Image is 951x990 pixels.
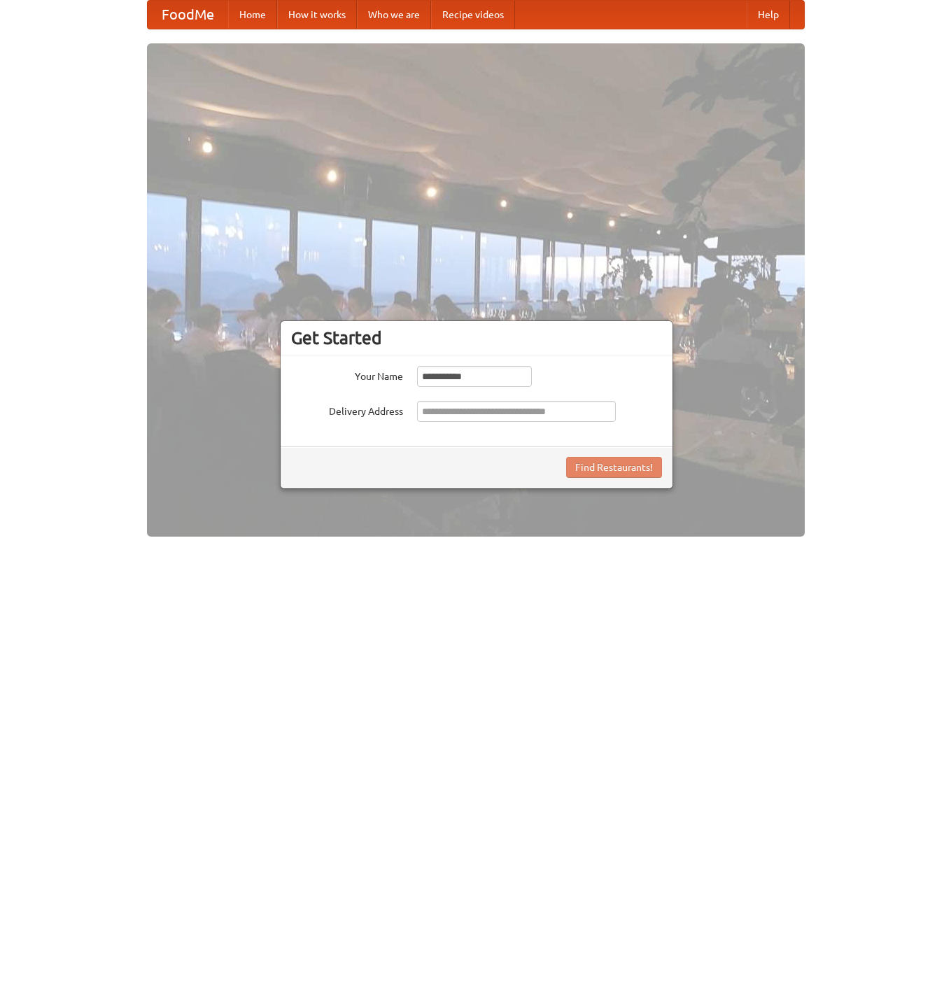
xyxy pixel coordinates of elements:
[357,1,431,29] a: Who we are
[566,457,662,478] button: Find Restaurants!
[431,1,515,29] a: Recipe videos
[291,327,662,348] h3: Get Started
[277,1,357,29] a: How it works
[291,401,403,418] label: Delivery Address
[228,1,277,29] a: Home
[148,1,228,29] a: FoodMe
[747,1,790,29] a: Help
[291,366,403,383] label: Your Name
